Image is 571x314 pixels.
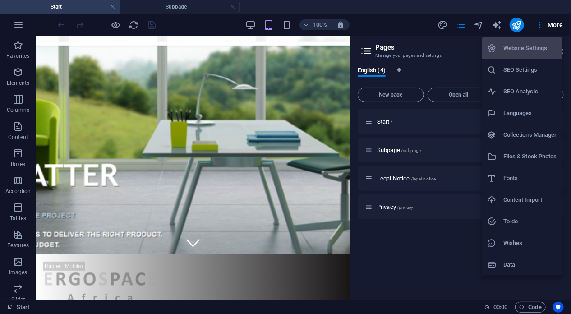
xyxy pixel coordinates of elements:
h6: Collections Manager [503,129,557,140]
h6: SEO Settings [503,65,557,75]
h6: Fonts [503,173,557,184]
h6: Website Settings [503,43,557,54]
h6: Files & Stock Photos [503,151,557,162]
h6: Content Import [503,194,557,205]
h6: To-do [503,216,557,227]
h6: Data [503,259,557,270]
h6: Languages [503,108,557,119]
h6: Wishes [503,238,557,249]
h6: SEO Analysis [503,86,557,97]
